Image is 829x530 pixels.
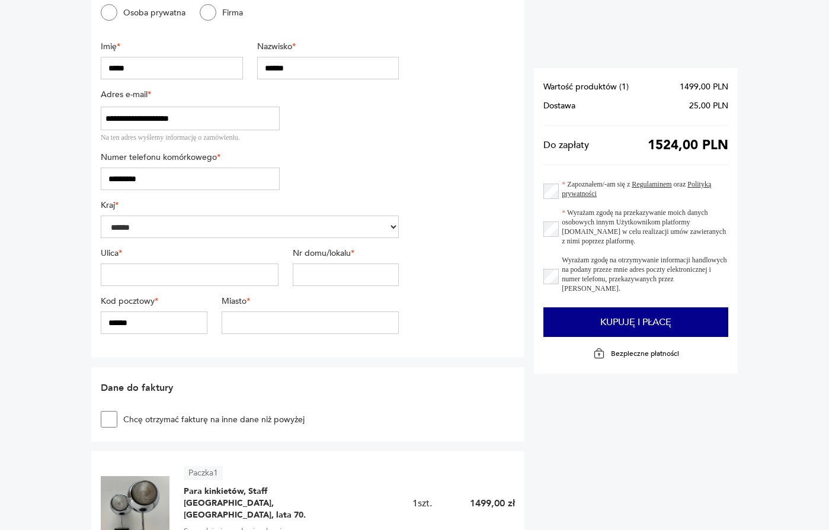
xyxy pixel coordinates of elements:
img: Ikona kłódki [593,348,605,359]
label: Wyrażam zgodę na otrzymywanie informacji handlowych na podany przeze mnie adres poczty elektronic... [555,255,728,293]
p: 1499,00 zł [470,497,515,510]
div: Na ten adres wyślemy informację o zamówieniu. [101,133,280,142]
span: Para kinkietów, Staff [GEOGRAPHIC_DATA], [GEOGRAPHIC_DATA], lata 70. [184,486,332,521]
label: Imię [101,41,243,52]
span: 1499,00 PLN [680,82,728,92]
span: Wartość produktów ( 1 ) [543,82,629,92]
label: Nr domu/lokalu [293,248,399,259]
label: Miasto [222,295,399,307]
h2: Dane do faktury [101,381,399,394]
label: Firma [216,7,243,18]
label: Wyrażam zgodę na przekazywanie moich danych osobowych innym Użytkownikom platformy [DOMAIN_NAME] ... [555,208,728,246]
span: Dostawa [543,101,575,111]
label: Osoba prywatna [117,7,185,18]
span: 25,00 PLN [689,101,728,111]
a: Regulaminem [632,180,671,188]
label: Ulica [101,248,279,259]
article: Paczka 1 [184,466,223,480]
label: Nazwisko [257,41,399,52]
label: Chcę otrzymać fakturę na inne dane niż powyżej [117,414,305,425]
span: 1524,00 PLN [648,140,728,150]
label: Kraj [101,200,399,211]
button: Kupuję i płacę [543,307,728,337]
span: Do zapłaty [543,140,589,150]
label: Adres e-mail [101,89,280,100]
label: Kod pocztowy [101,295,207,307]
label: Numer telefonu komórkowego [101,152,280,163]
label: Zapoznałem/-am się z oraz [555,179,728,198]
p: Bezpieczne płatności [611,349,679,358]
span: 1 szt. [412,497,432,510]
